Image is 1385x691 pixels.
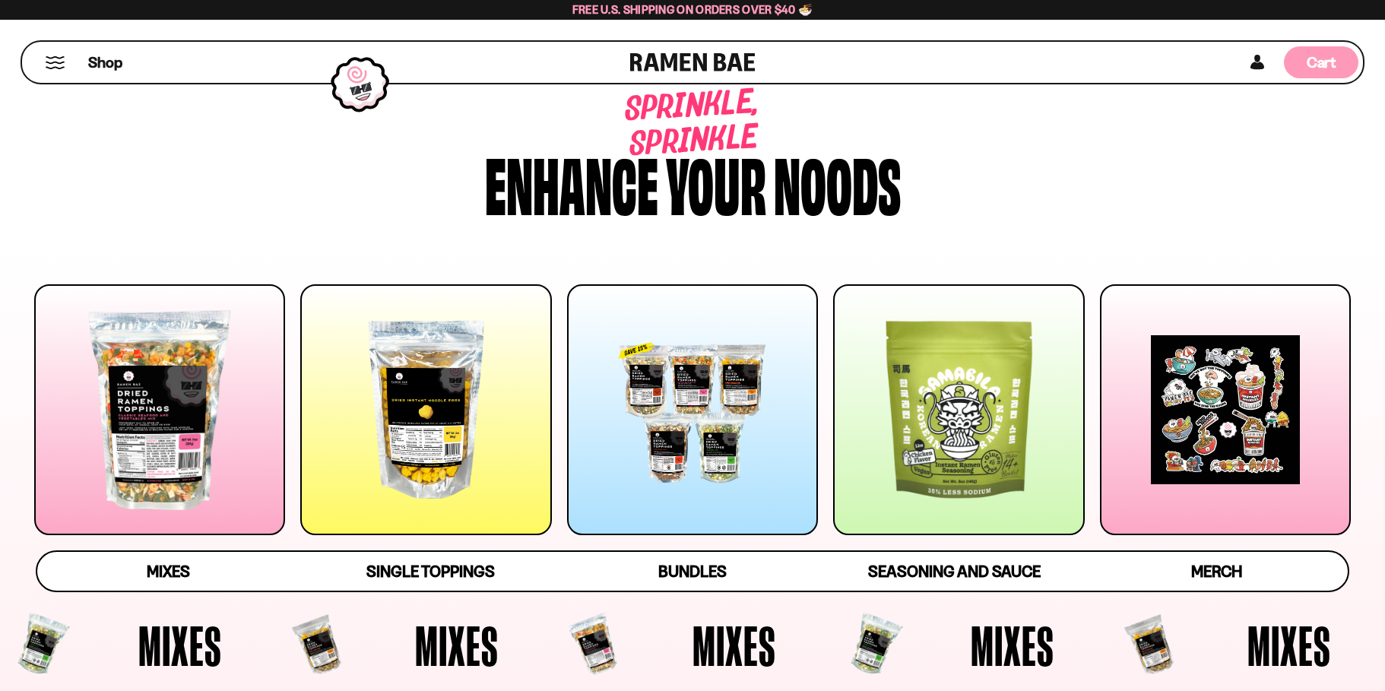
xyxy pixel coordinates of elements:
button: Mobile Menu Trigger [45,56,65,69]
span: Shop [88,52,122,73]
span: Seasoning and Sauce [868,562,1041,581]
a: Merch [1085,552,1348,591]
span: Mixes [147,562,190,581]
span: Mixes [692,617,776,674]
span: Free U.S. Shipping on Orders over $40 🍜 [572,2,813,17]
span: Mixes [138,617,222,674]
span: Mixes [971,617,1054,674]
span: Mixes [415,617,499,674]
div: Enhance [485,146,658,218]
a: Shop [88,46,122,78]
span: Single Toppings [366,562,495,581]
span: Mixes [1247,617,1331,674]
div: Cart [1284,42,1358,83]
a: Single Toppings [300,552,562,591]
a: Bundles [562,552,824,591]
a: Mixes [37,552,300,591]
span: Merch [1191,562,1242,581]
div: your [666,146,766,218]
a: Seasoning and Sauce [823,552,1085,591]
span: Cart [1307,53,1336,71]
div: noods [774,146,901,218]
span: Bundles [658,562,727,581]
